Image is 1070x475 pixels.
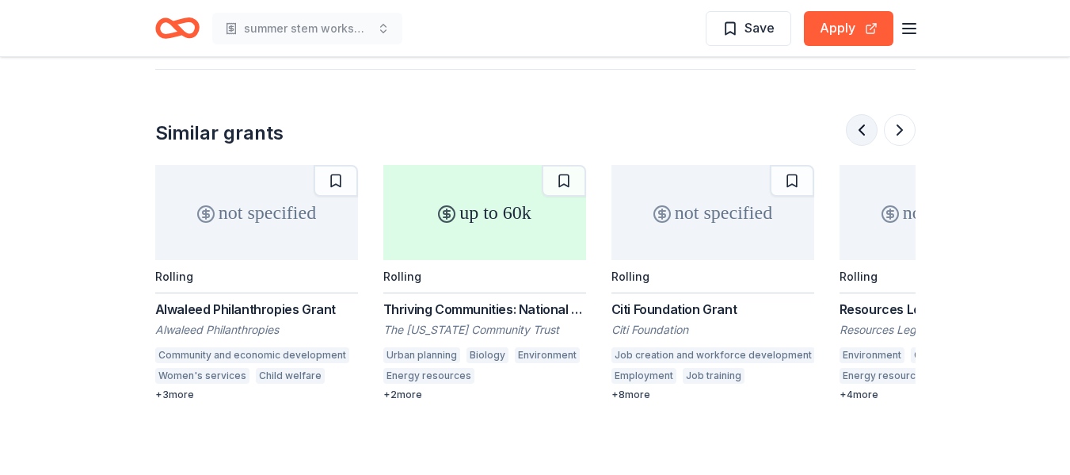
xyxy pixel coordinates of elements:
[840,270,878,283] div: Rolling
[804,11,893,46] button: Apply
[244,19,371,38] span: summer stem workshop
[155,165,358,401] a: not specifiedRollingAlwaleed Philanthropies GrantAlwaleed PhilanthropiesCommunity and economic de...
[155,300,358,319] div: Alwaleed Philanthropies Grant
[155,165,358,260] div: not specified
[611,270,649,283] div: Rolling
[683,368,744,384] div: Job training
[911,347,990,363] div: Climate change
[515,347,580,363] div: Environment
[383,389,586,401] div: + 2 more
[212,13,402,44] button: summer stem workshop
[155,322,358,338] div: Alwaleed Philanthropies
[383,368,474,384] div: Energy resources
[840,368,931,384] div: Energy resources
[383,300,586,319] div: Thriving Communities: National and International Environmental Grantmaking
[611,368,676,384] div: Employment
[256,368,325,384] div: Child welfare
[383,270,421,283] div: Rolling
[155,10,200,47] a: Home
[611,165,814,401] a: not specifiedRollingCiti Foundation GrantCiti FoundationJob creation and workforce developmentEmp...
[840,389,1042,401] div: + 4 more
[840,165,1042,401] a: not specifiedRollingResources Legacy Fund Grantmaking OpportunityResources Legacy fundEnvironment...
[466,347,508,363] div: Biology
[155,389,358,401] div: + 3 more
[155,347,349,363] div: Community and economic development
[744,17,775,38] span: Save
[611,165,814,260] div: not specified
[611,347,815,363] div: Job creation and workforce development
[840,165,1042,260] div: not specified
[840,300,1042,319] div: Resources Legacy Fund Grantmaking Opportunity
[383,322,586,338] div: The [US_STATE] Community Trust
[611,300,814,319] div: Citi Foundation Grant
[611,322,814,338] div: Citi Foundation
[383,165,586,401] a: up to 60kRollingThriving Communities: National and International Environmental GrantmakingThe [US...
[611,389,814,401] div: + 8 more
[155,270,193,283] div: Rolling
[840,347,904,363] div: Environment
[383,165,586,260] div: up to 60k
[840,322,1042,338] div: Resources Legacy fund
[155,121,284,146] div: Similar grants
[706,11,791,46] button: Save
[155,368,249,384] div: Women's services
[383,347,460,363] div: Urban planning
